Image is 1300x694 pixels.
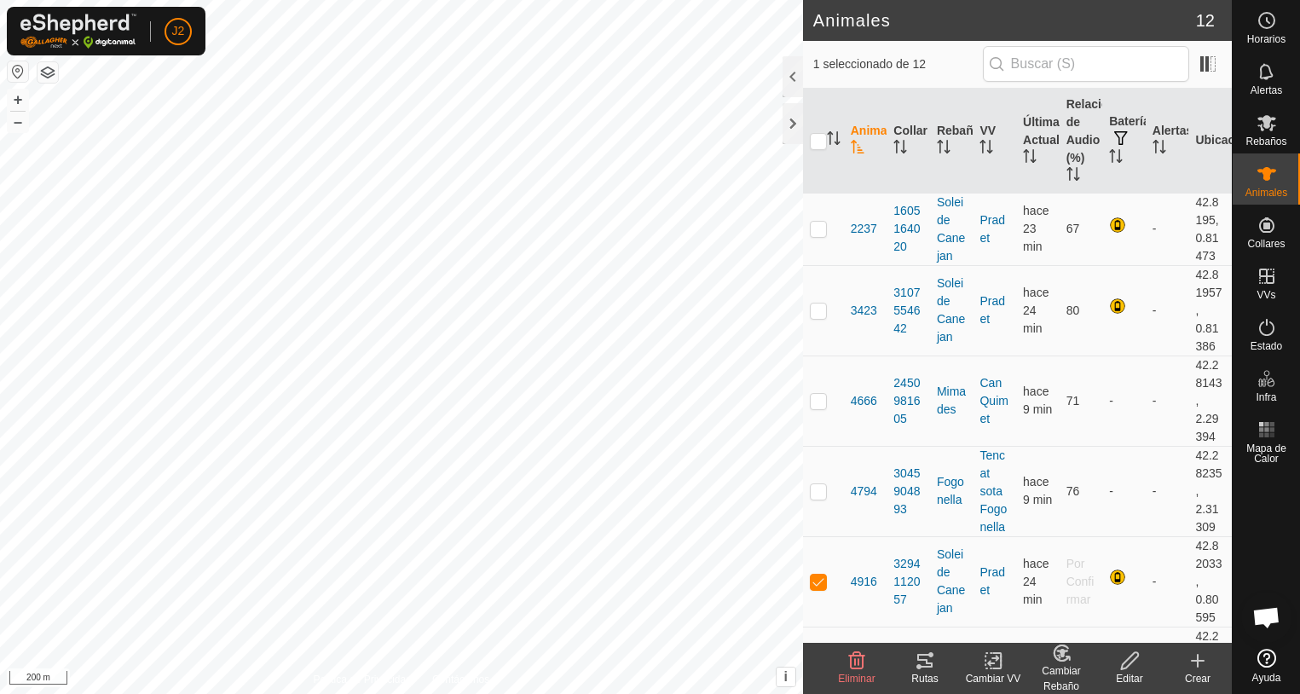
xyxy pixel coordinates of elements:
[8,61,28,82] button: Restablecer Mapa
[851,302,877,320] span: 3423
[313,672,411,687] a: Política de Privacidad
[983,46,1189,82] input: Buscar (S)
[1188,89,1232,194] th: Ubicación
[1252,673,1281,683] span: Ayuda
[1016,89,1060,194] th: Última Actualización
[1241,592,1292,643] a: Chat abierto
[1251,341,1282,351] span: Estado
[1188,356,1232,446] td: 42.28143, 2.29394
[777,668,795,686] button: i
[937,383,967,419] div: Mimades
[851,483,877,500] span: 4794
[1237,443,1296,464] span: Mapa de Calor
[1188,193,1232,265] td: 42.8195, 0.81473
[1102,89,1146,194] th: Batería
[1245,188,1287,198] span: Animales
[893,555,923,609] div: 3294112057
[1245,136,1286,147] span: Rebaños
[1023,385,1052,416] span: 2 sept 2025, 16:16
[979,213,1005,245] a: Pradet
[8,112,28,132] button: –
[1027,663,1095,694] div: Cambiar Rebaño
[887,89,930,194] th: Collar
[432,672,489,687] a: Contáctenos
[1257,290,1275,300] span: VVs
[937,473,967,509] div: Fogonella
[1146,89,1189,194] th: Alertas
[1233,642,1300,690] a: Ayuda
[1164,671,1232,686] div: Crear
[1066,222,1080,235] span: 67
[20,14,136,49] img: Logo Gallagher
[1066,484,1080,498] span: 76
[1066,394,1080,408] span: 71
[838,673,875,685] span: Eliminar
[1146,356,1189,446] td: -
[38,62,58,83] button: Capas del Mapa
[1023,557,1049,606] span: 2 sept 2025, 16:01
[851,573,877,591] span: 4916
[893,465,923,518] div: 3045904893
[893,142,907,156] p-sorticon: Activar para ordenar
[1256,392,1276,402] span: Infra
[893,284,923,338] div: 3107554642
[1146,193,1189,265] td: -
[937,142,950,156] p-sorticon: Activar para ordenar
[937,546,967,617] div: Solei de Canejan
[851,220,877,238] span: 2237
[1146,265,1189,356] td: -
[1188,536,1232,627] td: 42.82033, 0.80595
[827,134,841,147] p-sorticon: Activar para ordenar
[979,294,1005,326] a: Pradet
[1188,265,1232,356] td: 42.81957, 0.81386
[851,142,864,156] p-sorticon: Activar para ordenar
[1102,356,1146,446] td: -
[1023,475,1052,506] span: 2 sept 2025, 16:16
[937,194,967,265] div: Solei de Canejan
[1023,204,1049,253] span: 2 sept 2025, 16:01
[1153,142,1166,156] p-sorticon: Activar para ordenar
[1102,446,1146,536] td: -
[979,448,1007,534] a: Tencat sota Fogonella
[893,374,923,428] div: 2450981605
[979,565,1005,597] a: Pradet
[172,22,185,40] span: J2
[1146,536,1189,627] td: -
[979,376,1008,425] a: Can Quimet
[844,89,887,194] th: Animal
[930,89,974,194] th: Rebaño
[979,142,993,156] p-sorticon: Activar para ordenar
[893,202,923,256] div: 1605164020
[1066,304,1080,317] span: 80
[973,89,1016,194] th: VV
[1066,557,1095,606] span: Por Confirmar
[813,55,983,73] span: 1 seleccionado de 12
[1251,85,1282,95] span: Alertas
[1247,34,1286,44] span: Horarios
[1095,671,1164,686] div: Editar
[8,90,28,110] button: +
[959,671,1027,686] div: Cambiar VV
[813,10,1196,31] h2: Animales
[784,669,788,684] span: i
[851,392,877,410] span: 4666
[1109,152,1123,165] p-sorticon: Activar para ordenar
[1023,152,1037,165] p-sorticon: Activar para ordenar
[1247,239,1285,249] span: Collares
[1066,170,1080,183] p-sorticon: Activar para ordenar
[937,275,967,346] div: Solei de Canejan
[1023,286,1049,335] span: 2 sept 2025, 16:01
[1060,89,1103,194] th: Relación de Audio (%)
[1196,8,1215,33] span: 12
[1188,446,1232,536] td: 42.28235, 2.31309
[891,671,959,686] div: Rutas
[1146,446,1189,536] td: -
